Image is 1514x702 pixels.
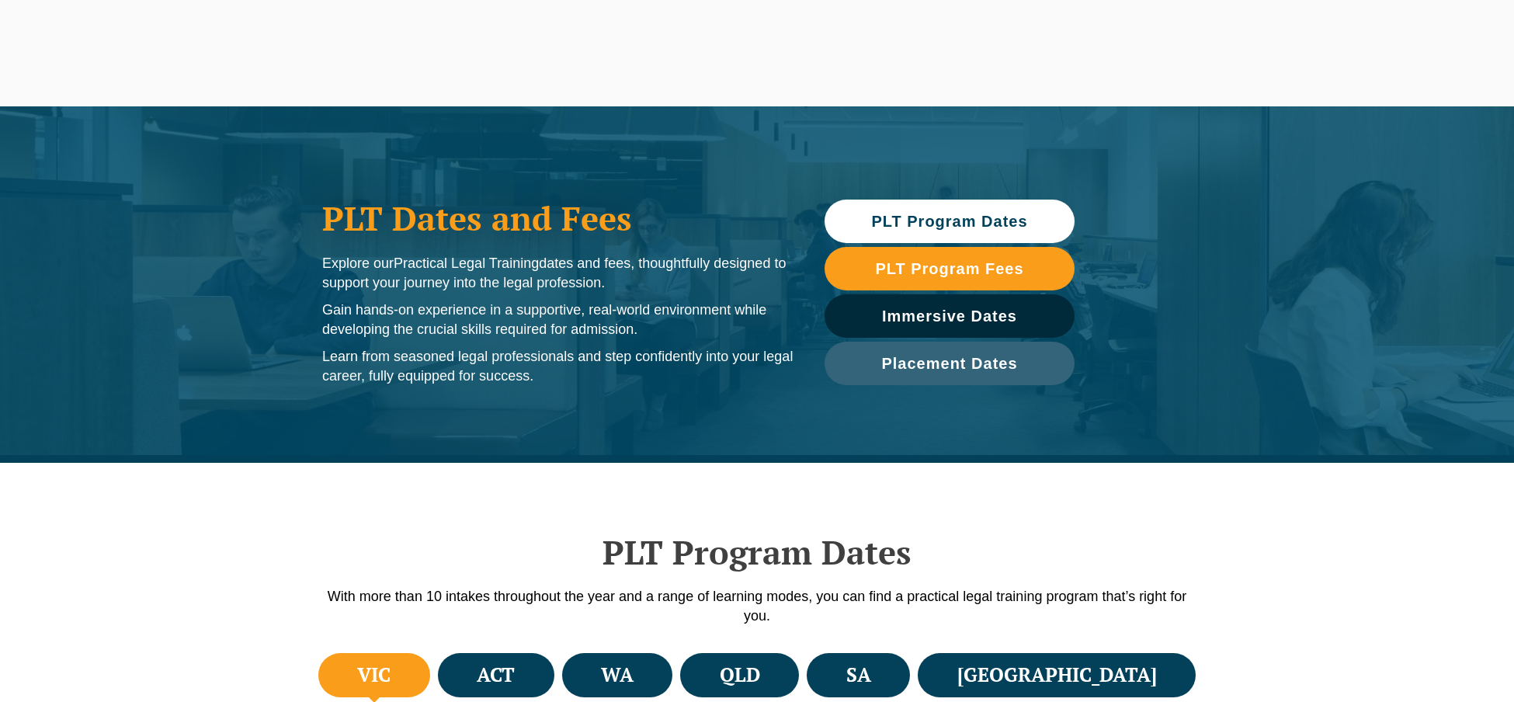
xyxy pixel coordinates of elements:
[882,308,1017,324] span: Immersive Dates
[601,662,634,688] h4: WA
[314,533,1200,572] h2: PLT Program Dates
[875,261,1023,276] span: PLT Program Fees
[846,662,871,688] h4: SA
[322,347,793,386] p: Learn from seasoned legal professionals and step confidently into your legal career, fully equipp...
[825,200,1075,243] a: PLT Program Dates
[357,662,391,688] h4: VIC
[314,587,1200,626] p: With more than 10 intakes throughout the year and a range of learning modes, you can find a pract...
[394,255,539,271] span: Practical Legal Training
[825,247,1075,290] a: PLT Program Fees
[825,342,1075,385] a: Placement Dates
[720,662,760,688] h4: QLD
[477,662,515,688] h4: ACT
[871,214,1027,229] span: PLT Program Dates
[881,356,1017,371] span: Placement Dates
[322,254,793,293] p: Explore our dates and fees, thoughtfully designed to support your journey into the legal profession.
[322,301,793,339] p: Gain hands-on experience in a supportive, real-world environment while developing the crucial ski...
[322,199,793,238] h1: PLT Dates and Fees
[825,294,1075,338] a: Immersive Dates
[957,662,1157,688] h4: [GEOGRAPHIC_DATA]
